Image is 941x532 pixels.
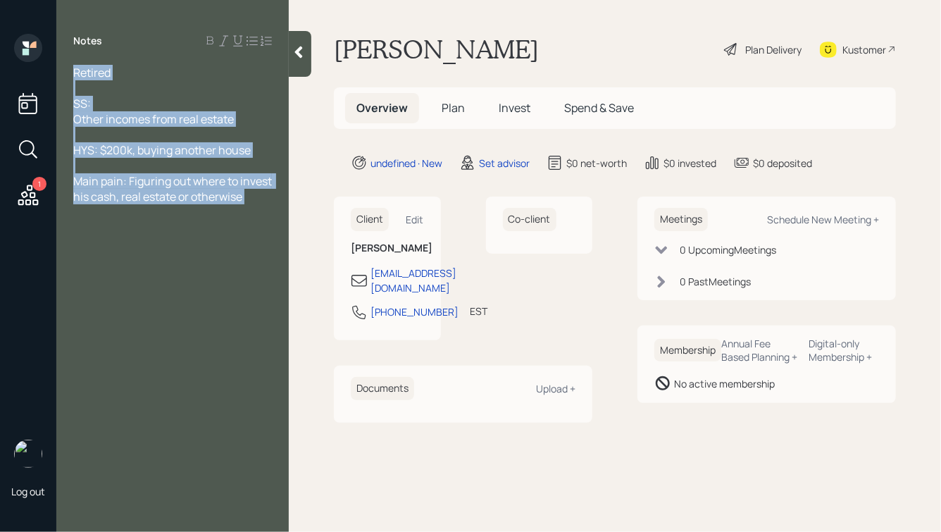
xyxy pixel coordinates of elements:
[32,177,46,191] div: 1
[14,440,42,468] img: hunter_neumayer.jpg
[674,376,775,391] div: No active membership
[351,242,424,254] h6: [PERSON_NAME]
[442,100,465,116] span: Plan
[351,208,389,231] h6: Client
[842,42,886,57] div: Kustomer
[680,274,751,289] div: 0 Past Meeting s
[11,485,45,498] div: Log out
[406,213,424,226] div: Edit
[499,100,530,116] span: Invest
[470,304,487,318] div: EST
[721,337,798,364] div: Annual Fee Based Planning +
[73,173,274,204] span: Main pain: Figuring out where to invest his cash, real estate or otherwise
[73,142,251,158] span: HYS: $200k, buying another house
[753,156,812,171] div: $0 deposited
[654,339,721,362] h6: Membership
[564,100,634,116] span: Spend & Save
[351,377,414,400] h6: Documents
[680,242,776,257] div: 0 Upcoming Meeting s
[663,156,716,171] div: $0 invested
[370,304,459,319] div: [PHONE_NUMBER]
[745,42,802,57] div: Plan Delivery
[566,156,627,171] div: $0 net-worth
[73,96,91,111] span: SS:
[73,65,111,80] span: Retired
[809,337,879,364] div: Digital-only Membership +
[370,266,456,295] div: [EMAIL_ADDRESS][DOMAIN_NAME]
[356,100,408,116] span: Overview
[536,382,575,395] div: Upload +
[503,208,556,231] h6: Co-client
[479,156,530,171] div: Set advisor
[73,111,234,127] span: Other incomes from real estate
[370,156,442,171] div: undefined · New
[334,34,539,65] h1: [PERSON_NAME]
[767,213,879,226] div: Schedule New Meeting +
[73,34,102,48] label: Notes
[654,208,708,231] h6: Meetings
